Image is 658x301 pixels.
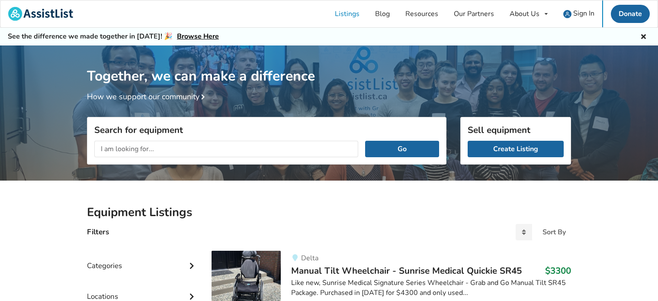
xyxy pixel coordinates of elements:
[545,265,571,276] h3: $3300
[87,205,571,220] h2: Equipment Listings
[468,141,564,157] a: Create Listing
[87,227,109,237] h4: Filters
[87,45,571,85] h1: Together, we can make a difference
[542,229,566,236] div: Sort By
[365,141,439,157] button: Go
[301,253,318,263] span: Delta
[87,244,198,275] div: Categories
[94,124,439,136] h3: Search for equipment
[291,265,522,277] span: Manual Tilt Wheelchair - Sunrise Medical Quickie SR45
[87,91,208,102] a: How we support our community
[555,0,602,27] a: user icon Sign In
[291,278,571,298] div: Like new, Sunrise Medical Signature Series Wheelchair - Grab and Go Manual Tilt SR45 Package. Pur...
[8,7,73,21] img: assistlist-logo
[446,0,502,27] a: Our Partners
[468,124,564,136] h3: Sell equipment
[510,10,539,17] div: About Us
[8,32,219,41] h5: See the difference we made together in [DATE]! 🎉
[398,0,446,27] a: Resources
[611,5,650,23] a: Donate
[327,0,367,27] a: Listings
[94,141,358,157] input: I am looking for...
[563,10,571,18] img: user icon
[367,0,398,27] a: Blog
[177,32,219,41] a: Browse Here
[573,9,594,18] span: Sign In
